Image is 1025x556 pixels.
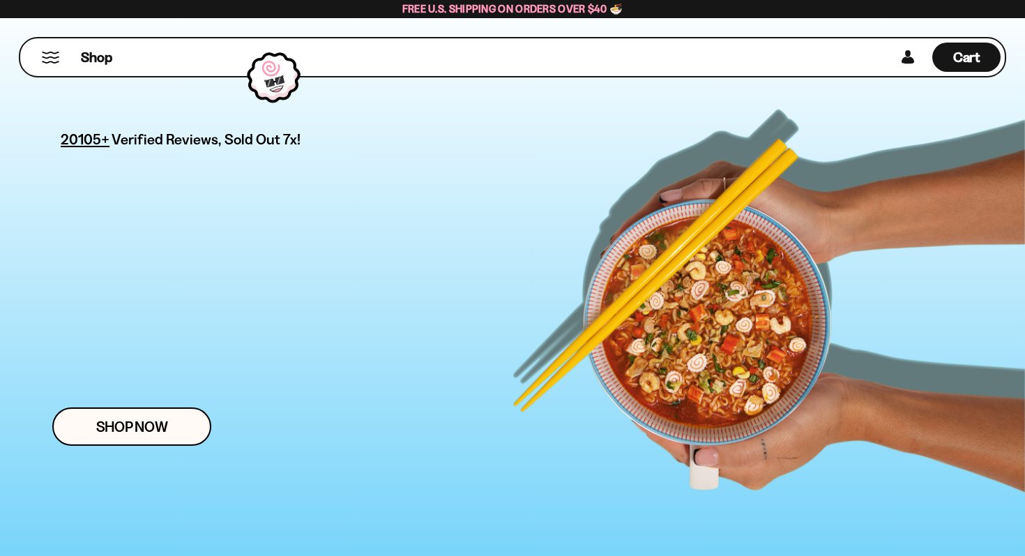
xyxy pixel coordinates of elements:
a: Shop Now [52,407,211,446]
button: Mobile Menu Trigger [41,52,60,63]
a: Cart [932,38,1001,76]
span: Free U.S. Shipping on Orders over $40 🍜 [402,2,623,15]
span: Cart [953,49,980,66]
span: Verified Reviews, Sold Out 7x! [112,130,301,148]
span: Shop [81,48,112,67]
span: 20105+ [61,128,109,150]
a: Shop [81,43,112,72]
span: Shop Now [96,419,168,434]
